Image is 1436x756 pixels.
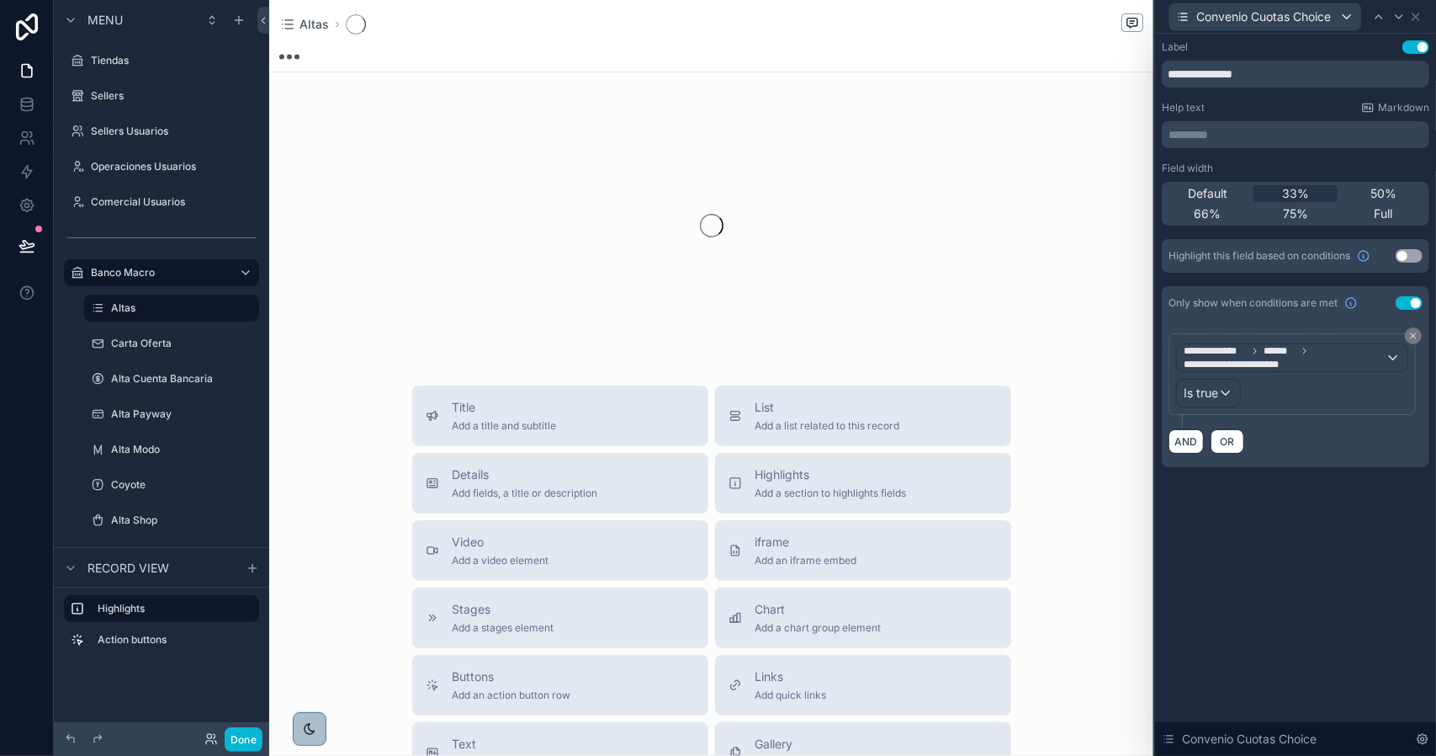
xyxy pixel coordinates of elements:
span: Add a video element [453,554,549,567]
span: Buttons [453,668,571,685]
a: Altas [84,295,259,322]
button: TitleAdd a title and subtitle [412,386,708,446]
span: Links [755,668,827,685]
a: Alta Modo [84,436,259,463]
label: Comercial Usuarios [91,195,256,209]
a: Coyote [84,471,259,498]
span: Title [453,399,557,416]
button: HighlightsAdd a section to highlights fields [715,453,1011,514]
label: Altas [111,301,249,315]
span: Add an iframe embed [755,554,857,567]
span: Add a section to highlights fields [755,487,907,500]
span: Add a stages element [453,621,554,635]
a: Markdown [1361,101,1429,114]
a: Altas [279,16,329,33]
a: Operaciones Usuarios [64,153,259,180]
span: List [755,399,900,416]
label: Action buttons [98,633,252,647]
a: Tiendas [64,47,259,74]
span: Highlights [755,466,907,483]
label: Alta Modo [111,443,256,456]
a: Comercial Usuarios [64,189,259,216]
button: Convenio Cuotas Choice [1168,3,1362,31]
button: AND [1168,429,1204,454]
span: Add a chart group element [755,621,882,635]
span: Only show when conditions are met [1168,296,1338,310]
div: scrollable content [54,588,269,670]
label: Operaciones Usuarios [91,160,256,173]
a: Alta Payway [84,401,259,428]
button: OR [1211,429,1244,454]
a: Sellers [64,83,259,109]
span: Details [453,466,598,483]
button: iframeAdd an iframe embed [715,520,1011,581]
label: Alta Cuenta Bancaria [111,372,256,386]
span: Gallery [755,736,861,753]
span: Add an action button row [453,689,571,702]
label: Carta Oferta [111,337,256,350]
label: Tiendas [91,54,256,67]
span: Chart [755,601,882,618]
span: iframe [755,534,857,551]
label: Coyote [111,478,256,492]
span: Video [453,534,549,551]
button: DetailsAdd fields, a title or description [412,453,708,514]
span: OR [1216,435,1238,448]
button: Is true [1176,379,1241,407]
span: 33% [1282,185,1309,202]
span: Text [453,736,648,753]
a: Alta Shop [84,507,259,534]
label: Banco Macro [91,266,225,280]
span: Full [1375,205,1393,222]
span: Add a list related to this record [755,419,900,433]
span: Record view [87,560,169,577]
label: Alta Shop [111,514,256,527]
button: LinksAdd quick links [715,655,1011,716]
span: Is true [1184,385,1218,402]
span: Stages [453,601,554,618]
span: Add quick links [755,689,827,702]
span: Add fields, a title or description [453,487,598,500]
a: Carta Oferta [84,330,259,357]
span: Convenio Cuotas Choice [1196,8,1331,25]
button: Done [225,727,262,752]
button: VideoAdd a video element [412,520,708,581]
label: Alta Payway [111,407,256,421]
button: ButtonsAdd an action button row [412,655,708,716]
span: Highlight this field based on conditions [1168,249,1350,263]
button: StagesAdd a stages element [412,588,708,648]
span: Menu [87,12,123,29]
span: Default [1188,185,1227,202]
span: Convenio Cuotas Choice [1182,731,1317,748]
div: scrollable content [1162,121,1429,148]
a: Formularios Alta Shop [84,542,259,569]
label: Field width [1162,162,1213,175]
a: Sellers Usuarios [64,118,259,145]
a: Banco Macro [64,259,259,286]
label: Sellers [91,89,256,103]
label: Sellers Usuarios [91,125,256,138]
span: Markdown [1378,101,1429,114]
span: 75% [1283,205,1308,222]
button: ChartAdd a chart group element [715,588,1011,648]
span: Altas [299,16,329,33]
label: Highlights [98,602,246,615]
a: Alta Cuenta Bancaria [84,365,259,392]
div: Label [1162,40,1188,54]
span: Add a title and subtitle [453,419,557,433]
span: 66% [1194,205,1221,222]
span: 50% [1370,185,1396,202]
label: Help text [1162,101,1205,114]
button: ListAdd a list related to this record [715,386,1011,446]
